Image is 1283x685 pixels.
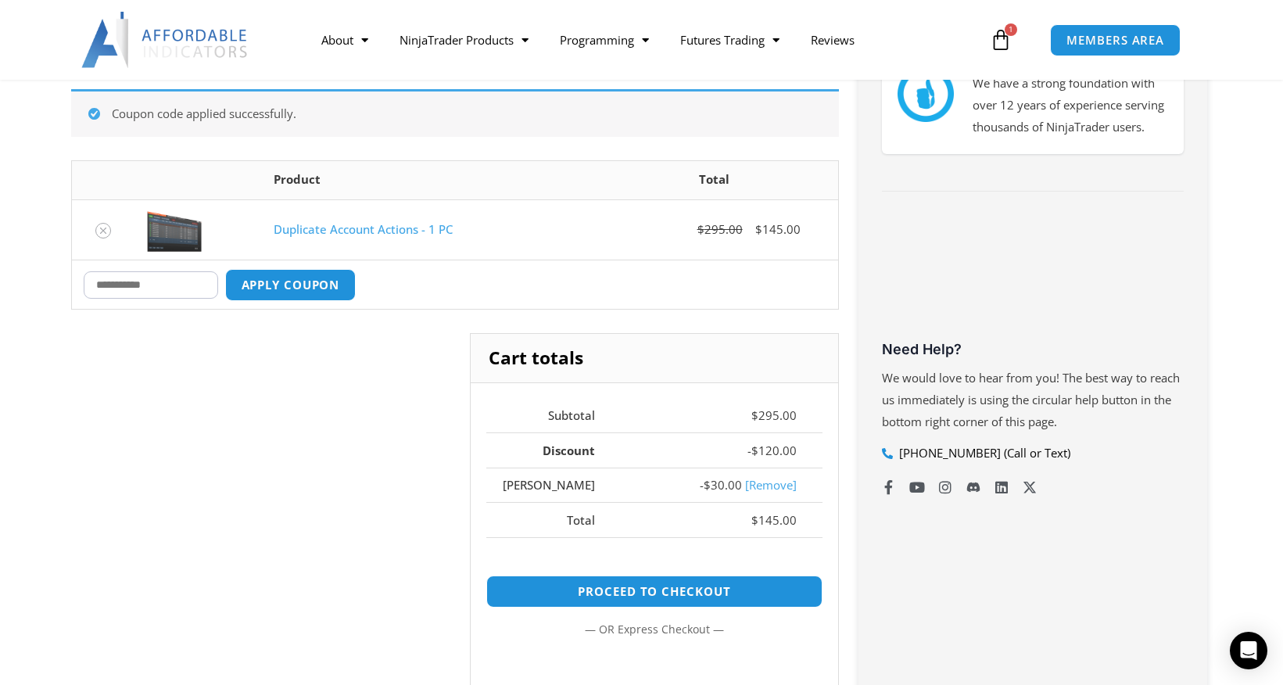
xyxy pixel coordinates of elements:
[544,22,665,58] a: Programming
[1005,23,1017,36] span: 1
[147,208,202,252] img: Screenshot 2024-08-26 15414455555 | Affordable Indicators – NinjaTrader
[747,443,751,458] span: -
[306,22,384,58] a: About
[697,221,704,237] span: $
[1050,24,1181,56] a: MEMBERS AREA
[486,502,621,537] th: Total
[751,443,797,458] bdi: 120.00
[755,221,762,237] span: $
[704,477,742,493] span: 30.00
[590,161,837,199] th: Total
[697,221,743,237] bdi: 295.00
[486,619,822,640] p: — or —
[471,334,837,382] h2: Cart totals
[882,370,1180,429] span: We would love to hear from you! The best way to reach us immediately is using the circular help b...
[1230,632,1267,669] div: Open Intercom Messenger
[755,221,801,237] bdi: 145.00
[486,555,822,569] iframe: PayPal Message 2
[384,22,544,58] a: NinjaTrader Products
[306,22,986,58] nav: Menu
[795,22,870,58] a: Reviews
[973,73,1168,138] p: We have a strong foundation with over 12 years of experience serving thousands of NinjaTrader users.
[745,477,797,493] a: Remove mike coupon
[751,512,758,528] span: $
[704,477,711,493] span: $
[882,340,1184,358] h3: Need Help?
[895,443,1070,464] span: [PHONE_NUMBER] (Call or Text)
[1066,34,1164,46] span: MEMBERS AREA
[95,223,111,238] a: Remove Duplicate Account Actions - 1 PC from cart
[665,22,795,58] a: Futures Trading
[486,399,621,433] th: Subtotal
[966,17,1035,63] a: 1
[898,66,954,122] img: mark thumbs good 43913 | Affordable Indicators – NinjaTrader
[751,407,758,423] span: $
[751,407,797,423] bdi: 295.00
[486,432,621,468] th: Discount
[225,269,357,301] button: Apply coupon
[81,12,249,68] img: LogoAI | Affordable Indicators – NinjaTrader
[71,89,839,137] div: Coupon code applied successfully.
[262,161,590,199] th: Product
[621,468,822,503] td: -
[751,512,797,528] bdi: 145.00
[274,221,453,237] a: Duplicate Account Actions - 1 PC
[751,443,758,458] span: $
[486,576,822,608] a: Proceed to checkout
[882,219,1184,336] iframe: Customer reviews powered by Trustpilot
[486,468,621,503] th: [PERSON_NAME]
